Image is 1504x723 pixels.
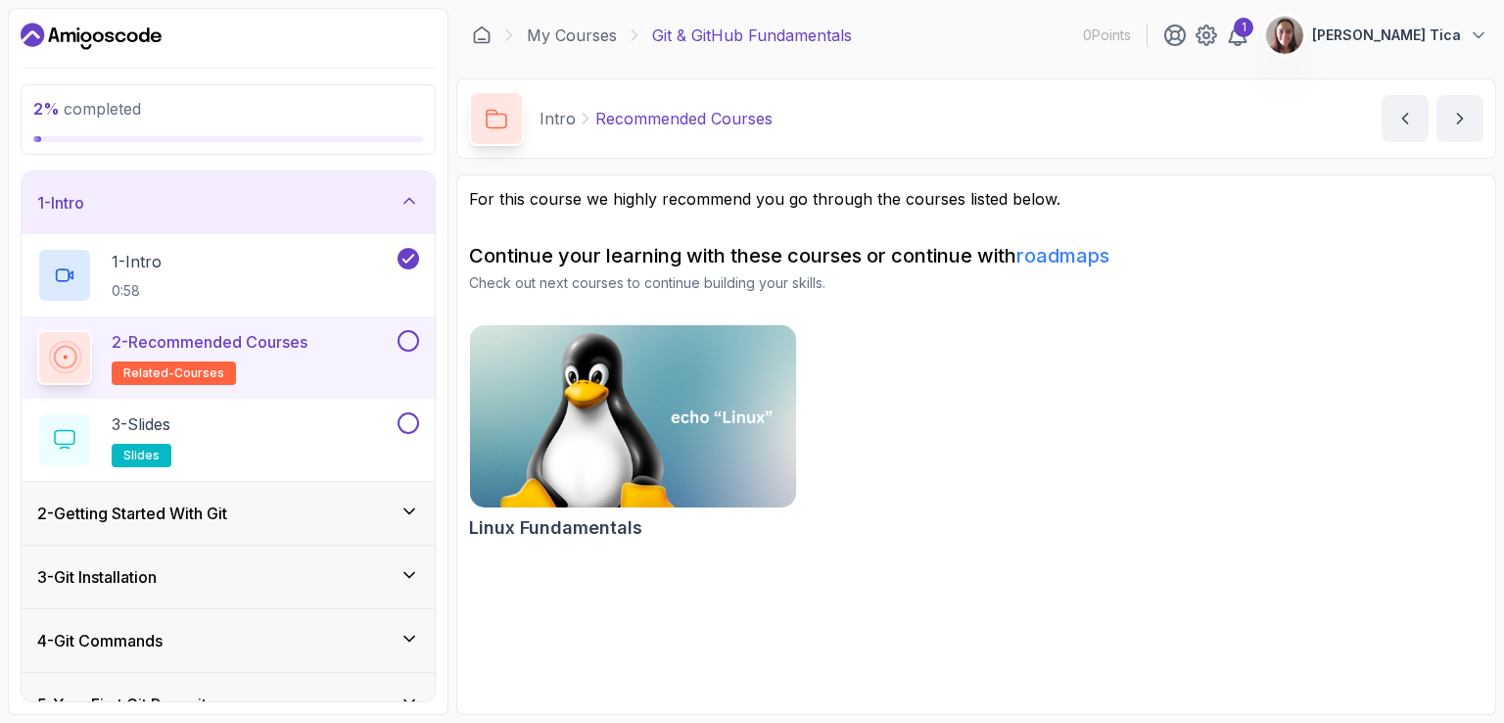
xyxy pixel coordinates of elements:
h3: 1 - Intro [37,191,84,215]
h3: 2 - Getting Started With Git [37,502,227,525]
a: Dashboard [472,25,492,45]
p: 0 Points [1083,25,1131,45]
p: 3 - Slides [112,412,170,436]
button: 4-Git Commands [22,609,435,672]
span: completed [33,99,141,119]
button: 3-Slidesslides [37,412,419,467]
a: roadmaps [1016,244,1109,267]
p: 1 - Intro [112,250,162,273]
p: Check out next courses to continue building your skills. [469,273,1483,293]
span: 2 % [33,99,60,119]
button: 3-Git Installation [22,546,435,608]
img: Linux Fundamentals card [470,325,796,507]
img: user profile image [1266,17,1303,54]
button: 1-Intro [22,171,435,234]
p: [PERSON_NAME] Tica [1312,25,1461,45]
a: My Courses [527,24,617,47]
p: 2 - Recommended Courses [112,330,307,354]
a: 1 [1226,24,1249,47]
h3: 3 - Git Installation [37,565,157,589]
a: Linux Fundamentals cardLinux Fundamentals [469,324,797,542]
h3: 5 - Your First Git Repository [37,693,231,716]
p: For this course we highly recommend you go through the courses listed below. [469,187,1483,211]
button: next content [1436,95,1483,142]
h2: Linux Fundamentals [469,514,642,542]
a: Dashboard [21,21,162,52]
p: 0:58 [112,281,162,301]
span: slides [123,448,160,463]
span: related-courses [123,365,224,381]
h2: Continue your learning with these courses or continue with [469,242,1483,269]
button: previous content [1382,95,1429,142]
button: user profile image[PERSON_NAME] Tica [1265,16,1488,55]
div: 1 [1234,18,1253,37]
p: Recommended Courses [595,107,773,130]
h3: 4 - Git Commands [37,629,163,652]
button: 1-Intro0:58 [37,248,419,303]
button: 2-Getting Started With Git [22,482,435,545]
button: 2-Recommended Coursesrelated-courses [37,330,419,385]
p: Git & GitHub Fundamentals [652,24,852,47]
p: Intro [540,107,576,130]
